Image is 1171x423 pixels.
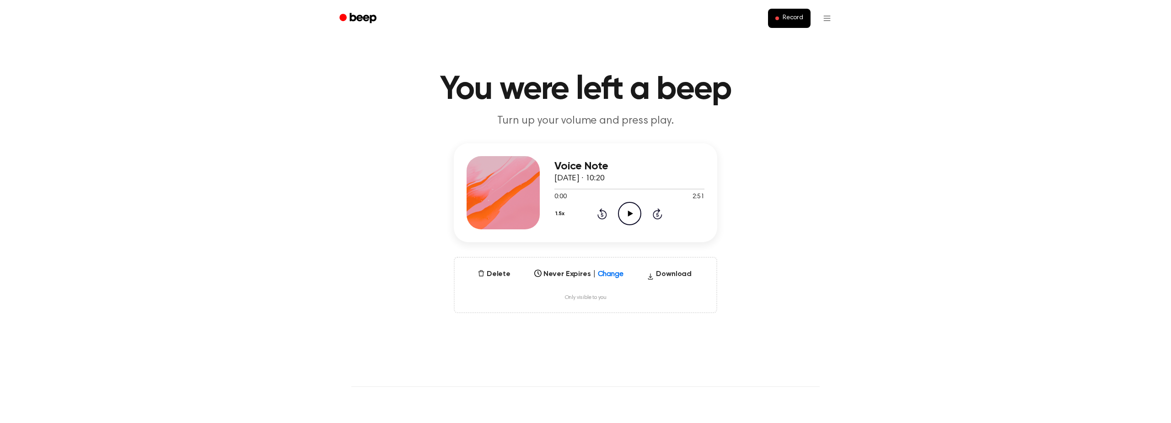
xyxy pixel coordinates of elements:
button: 1.5x [554,206,568,222]
button: Download [643,269,695,283]
span: [DATE] · 10:20 [554,174,605,183]
button: Delete [474,269,514,280]
button: Open menu [816,7,838,29]
h1: You were left a beep [351,73,820,106]
p: Turn up your volume and press play. [410,114,761,129]
span: 2:51 [693,192,704,202]
span: 0:00 [554,192,566,202]
span: Record [783,14,803,22]
span: Only visible to you [565,294,607,301]
a: Beep [333,10,385,27]
button: Record [768,9,811,28]
h3: Voice Note [554,160,704,173]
